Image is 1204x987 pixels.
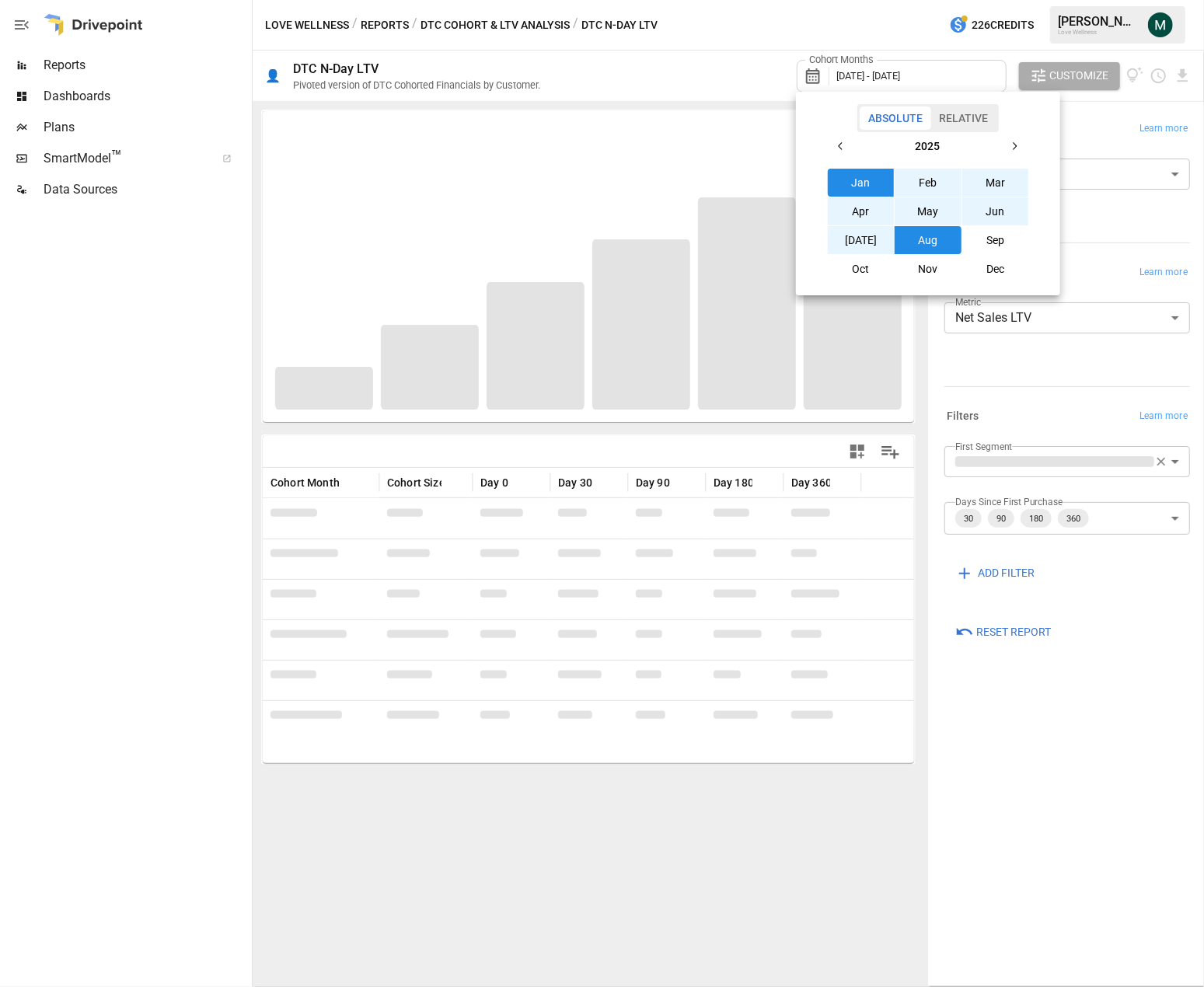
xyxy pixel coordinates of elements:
button: May [895,197,961,225]
button: Absolute [860,106,931,130]
button: Jun [962,197,1029,225]
button: [DATE] [828,226,895,254]
button: Relative [930,106,996,130]
button: Sep [962,226,1029,254]
button: Dec [962,255,1029,283]
button: Feb [895,169,961,197]
button: 2025 [855,132,1000,160]
button: Nov [895,255,961,283]
button: Jan [828,169,895,197]
button: Mar [962,169,1029,197]
button: Aug [895,226,961,254]
button: Oct [828,255,895,283]
button: Apr [828,197,895,225]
